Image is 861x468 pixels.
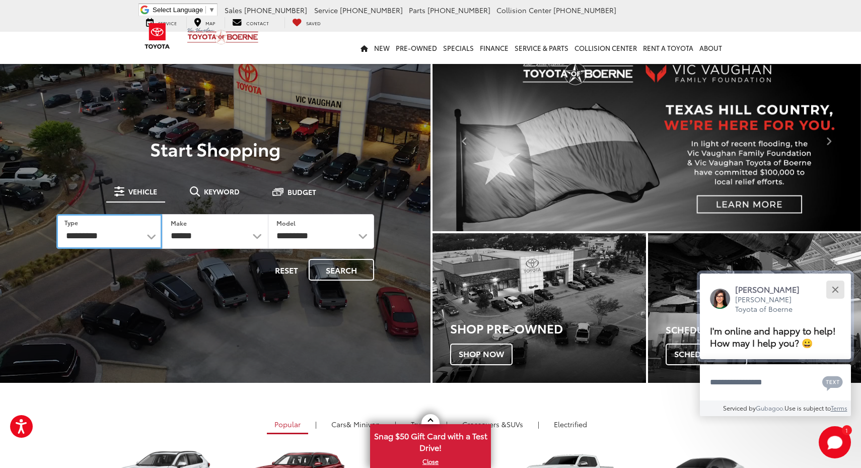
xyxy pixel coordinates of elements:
span: Serviced by [723,404,756,412]
textarea: Type your message [700,364,851,400]
a: My Saved Vehicles [284,17,328,28]
span: Service [314,5,338,15]
label: Type [64,218,78,227]
img: Toyota [138,20,176,52]
span: & Minivan [346,419,380,429]
span: Snag $50 Gift Card with a Test Drive! [371,425,490,456]
a: Finance [477,32,512,64]
span: Parts [409,5,425,15]
img: Disaster Relief in Texas [433,50,861,231]
span: [PHONE_NUMBER] [427,5,490,15]
a: Specials [440,32,477,64]
span: [PHONE_NUMBER] [553,5,616,15]
svg: Text [822,375,843,391]
span: Budget [288,188,316,195]
a: Home [357,32,371,64]
a: Service [138,17,184,28]
a: Popular [267,416,308,434]
div: Toyota [433,233,646,382]
p: [PERSON_NAME] [735,284,810,295]
a: Pre-Owned [393,32,440,64]
a: Electrified [546,416,595,433]
a: Service & Parts: Opens in a new tab [512,32,571,64]
button: Toggle Chat Window [819,426,851,458]
button: Click to view previous picture. [433,71,497,211]
a: Contact [225,17,276,28]
span: ​ [205,6,206,14]
li: | [313,419,319,429]
a: Gubagoo. [756,404,784,412]
span: 1 [845,428,848,432]
span: [PHONE_NUMBER] [244,5,307,15]
svg: Start Chat [819,426,851,458]
li: | [535,419,542,429]
a: New [371,32,393,64]
button: Click to view next picture. [797,71,861,211]
section: Carousel section with vehicle pictures - may contain disclaimers. [433,50,861,231]
h3: Shop Pre-Owned [450,321,646,335]
span: Sales [225,5,242,15]
span: Saved [306,20,321,26]
div: carousel slide number 2 of 2 [433,50,861,231]
span: Shop Now [450,344,513,365]
span: Schedule Now [666,344,747,365]
span: Keyword [204,188,240,195]
span: I'm online and happy to help! How may I help you? 😀 [710,323,836,349]
button: Chat with SMS [819,371,846,393]
a: Collision Center [571,32,640,64]
a: SUVs [455,416,531,433]
span: [PHONE_NUMBER] [340,5,403,15]
a: Cars [324,416,388,433]
span: Vehicle [128,188,157,195]
span: Select Language [153,6,203,14]
p: [PERSON_NAME] Toyota of Boerne [735,295,810,314]
a: About [696,32,725,64]
div: Close[PERSON_NAME][PERSON_NAME] Toyota of BoerneI'm online and happy to help! How may I help you?... [700,274,851,416]
span: Use is subject to [784,404,831,412]
a: Rent a Toyota [640,32,696,64]
a: Shop Pre-Owned Shop Now [433,233,646,382]
label: Model [276,219,296,227]
img: Vic Vaughan Toyota of Boerne [187,27,259,45]
button: Close [824,279,846,300]
a: Select Language​ [153,6,215,14]
a: Terms [831,404,847,412]
a: Map [186,17,223,28]
button: Search [309,259,374,281]
label: Make [171,219,187,227]
span: ▼ [208,6,215,14]
button: Reset [266,259,307,281]
span: Collision Center [496,5,551,15]
p: Start Shopping [42,139,388,159]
